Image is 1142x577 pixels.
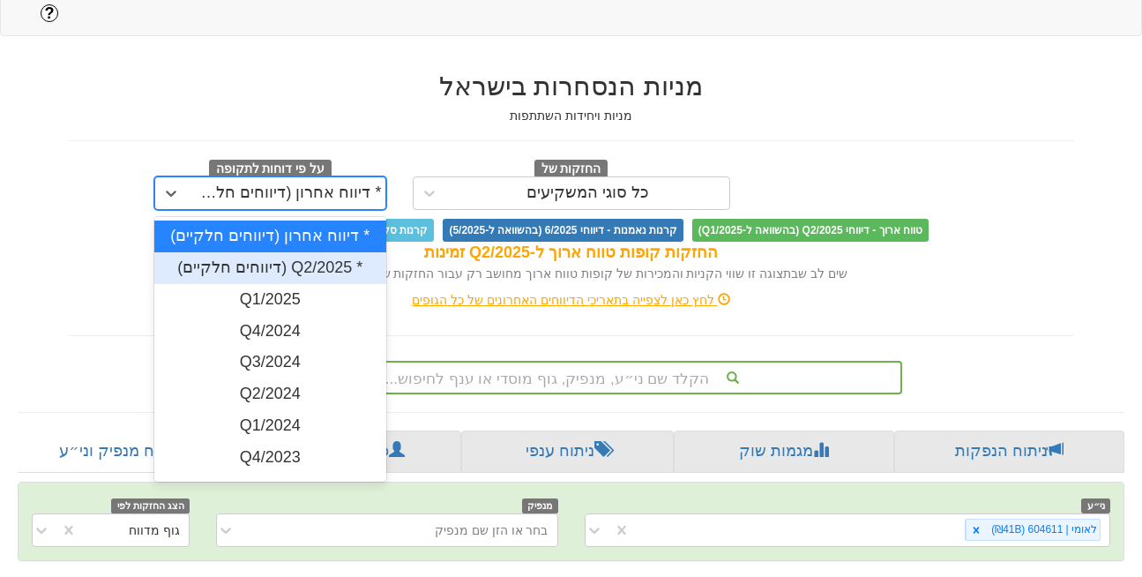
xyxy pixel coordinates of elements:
span: ? [45,4,55,22]
span: הצג החזקות לפי [111,498,189,513]
div: שים לב שבתצוגה זו שווי הקניות והמכירות של קופות טווח ארוך מחושב רק עבור החזקות שדווחו ל Q2/2025 [69,265,1074,282]
div: Q4/2023 [154,442,386,474]
span: ני״ע [1081,498,1110,513]
div: Q2/2024 [154,378,386,410]
div: לאומי | 604611 (₪41B) [986,520,1100,540]
span: מנפיק [522,498,558,513]
div: לחץ כאן לצפייה בתאריכי הדיווחים האחרונים של כל הגופים [56,291,1087,309]
a: מגמות שוק [674,431,893,473]
div: הקלד שם ני״ע, מנפיק, גוף מוסדי או ענף לחיפוש... [243,363,900,393]
div: Q1/2025 [154,284,386,316]
h5: מניות ויחידות השתתפות [69,109,1074,123]
span: על פי דוחות לתקופה [209,160,332,179]
span: טווח ארוך - דיווחי Q2/2025 (בהשוואה ל-Q1/2025) [692,219,929,242]
div: * דיווח אחרון (דיווחים חלקיים) [154,221,386,252]
span: קרנות נאמנות - דיווחי 6/2025 (בהשוואה ל-5/2025) [443,219,683,242]
div: גוף מדווח [129,521,180,539]
div: Q4/2024 [154,316,386,348]
a: ניתוח ענפי [461,431,674,473]
div: Q3/2023 [154,474,386,506]
h2: מניות הנסחרות בישראל [69,71,1074,101]
div: Q3/2024 [154,347,386,378]
div: כל סוגי המשקיעים [526,184,649,202]
div: * דיווח אחרון (דיווחים חלקיים) [191,184,382,202]
div: Q1/2024 [154,410,386,442]
a: ניתוח הנפקות [894,431,1124,473]
div: החזקות קופות טווח ארוך ל-Q2/2025 זמינות [69,242,1074,265]
a: ניתוח מנפיק וני״ע [18,431,236,473]
div: * Q2/2025 (דיווחים חלקיים) [154,252,386,284]
div: בחר או הזן שם מנפיק [435,521,549,539]
span: החזקות של [534,160,608,179]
